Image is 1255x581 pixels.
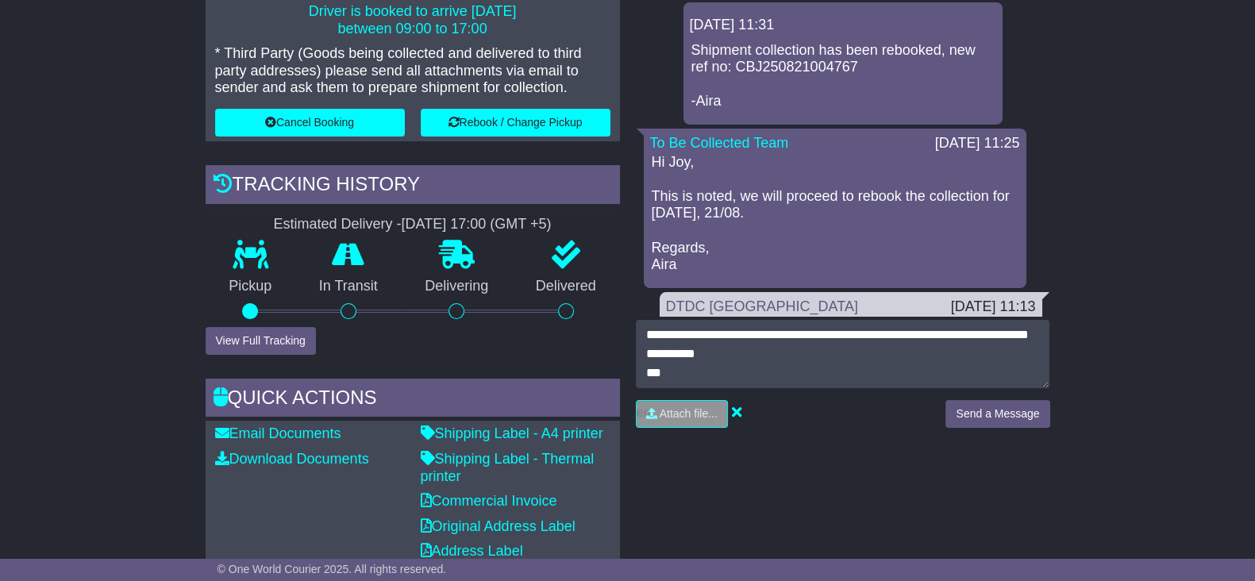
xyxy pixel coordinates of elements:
[421,543,523,559] a: Address Label
[402,216,552,233] div: [DATE] 17:00 (GMT +5)
[421,518,576,534] a: Original Address Label
[206,216,620,233] div: Estimated Delivery -
[666,315,1036,367] div: Hi Team, Please rebook the pick up collection for [DATE], [DATE] s per the shipper's request. Tha...
[666,298,858,314] a: DTDC [GEOGRAPHIC_DATA]
[215,45,610,97] p: * Third Party (Goods being collected and delivered to third party addresses) please send all atta...
[402,278,513,295] p: Delivering
[218,563,447,575] span: © One World Courier 2025. All rights reserved.
[652,154,1018,274] p: Hi Joy, This is noted, we will proceed to rebook the collection for [DATE], 21/08. Regards, Aira
[215,109,405,137] button: Cancel Booking
[206,379,620,421] div: Quick Actions
[215,3,610,37] p: Driver is booked to arrive [DATE] between 09:00 to 17:00
[512,278,620,295] p: Delivered
[691,42,995,110] p: Shipment collection has been rebooked, new ref no: CBJ250821004767 -Aira
[951,298,1036,316] div: [DATE] 11:13
[421,109,610,137] button: Rebook / Change Pickup
[421,425,603,441] a: Shipping Label - A4 printer
[421,493,557,509] a: Commercial Invoice
[215,451,369,467] a: Download Documents
[935,135,1020,152] div: [DATE] 11:25
[215,425,341,441] a: Email Documents
[690,17,996,34] div: [DATE] 11:31
[206,165,620,208] div: Tracking history
[206,278,296,295] p: Pickup
[206,327,316,355] button: View Full Tracking
[421,451,595,484] a: Shipping Label - Thermal printer
[945,400,1049,428] button: Send a Message
[295,278,402,295] p: In Transit
[650,135,789,151] a: To Be Collected Team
